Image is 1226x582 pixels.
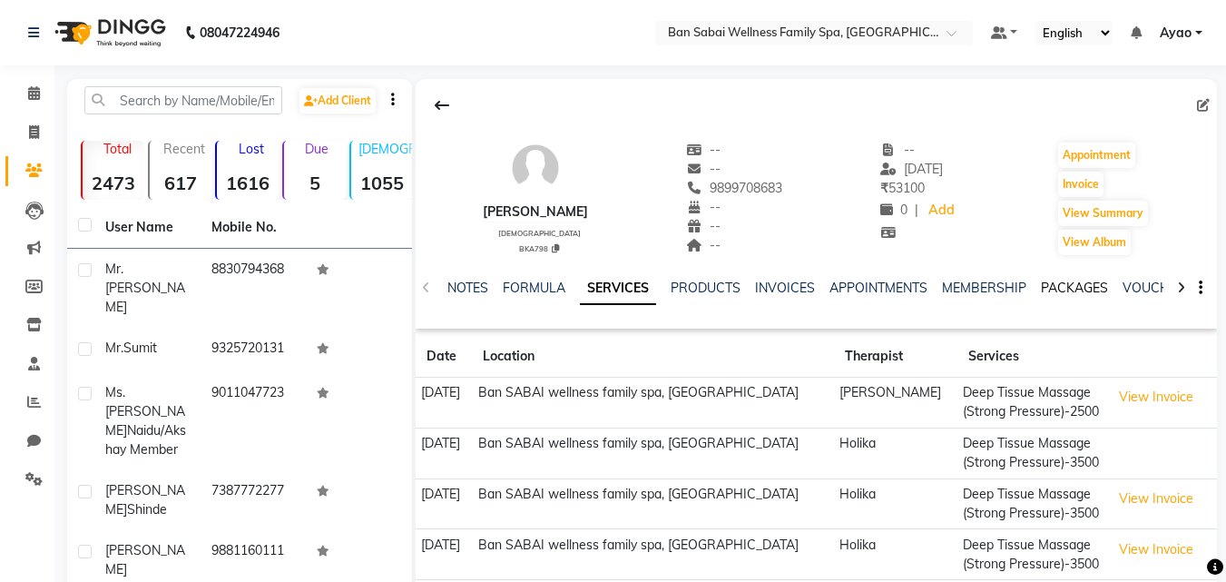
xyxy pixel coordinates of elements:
[1041,280,1108,296] a: PACKAGES
[201,207,307,249] th: Mobile No.
[942,280,1026,296] a: MEMBERSHIP
[880,180,888,196] span: ₹
[416,478,472,529] td: [DATE]
[94,207,201,249] th: User Name
[150,172,211,194] strong: 617
[671,280,741,296] a: PRODUCTS
[123,340,157,356] span: Sumit
[1058,201,1148,226] button: View Summary
[1111,485,1201,513] button: View Invoice
[1160,24,1192,43] span: Ayao
[580,272,656,305] a: SERVICES
[755,280,815,296] a: INVOICES
[880,202,907,218] span: 0
[1058,172,1103,197] button: Invoice
[416,428,472,478] td: [DATE]
[686,199,721,215] span: --
[90,141,144,157] p: Total
[880,180,925,196] span: 53100
[957,428,1105,478] td: Deep Tissue Massage (Strong Pressure)-3500
[915,201,918,220] span: |
[472,529,834,580] td: Ban SABAI wellness family spa, [GEOGRAPHIC_DATA]
[46,7,171,58] img: logo
[472,378,834,429] td: Ban SABAI wellness family spa, [GEOGRAPHIC_DATA]
[201,328,307,372] td: 9325720131
[926,198,957,223] a: Add
[490,242,588,254] div: BKA798
[834,336,957,378] th: Therapist
[957,378,1105,429] td: Deep Tissue Massage (Strong Pressure)-2500
[127,501,167,518] span: Shinde
[105,422,186,458] span: Naidu/akshay Member
[472,478,834,529] td: Ban SABAI wellness family spa, [GEOGRAPHIC_DATA]
[105,542,185,577] span: [PERSON_NAME]
[880,161,943,177] span: [DATE]
[416,529,472,580] td: [DATE]
[224,141,279,157] p: Lost
[358,141,413,157] p: [DEMOGRAPHIC_DATA]
[957,478,1105,529] td: Deep Tissue Massage (Strong Pressure)-3500
[880,142,915,158] span: --
[423,88,461,123] div: Back to Client
[686,180,782,196] span: 9899708683
[686,142,721,158] span: --
[351,172,413,194] strong: 1055
[200,7,280,58] b: 08047224946
[447,280,488,296] a: NOTES
[105,261,123,277] span: Mr.
[834,428,957,478] td: Holika
[288,141,346,157] p: Due
[834,378,957,429] td: [PERSON_NAME]
[834,529,957,580] td: Holika
[83,172,144,194] strong: 2473
[957,529,1105,580] td: Deep Tissue Massage (Strong Pressure)-3500
[508,141,563,195] img: avatar
[1111,536,1201,564] button: View Invoice
[1111,383,1201,411] button: View Invoice
[957,336,1105,378] th: Services
[201,249,307,328] td: 8830794368
[416,336,472,378] th: Date
[1058,143,1135,168] button: Appointment
[105,280,185,315] span: [PERSON_NAME]
[201,470,307,530] td: 7387772277
[105,482,185,518] span: [PERSON_NAME]
[284,172,346,194] strong: 5
[686,237,721,253] span: --
[201,372,307,470] td: 9011047723
[829,280,927,296] a: APPOINTMENTS
[503,280,565,296] a: FORMULA
[472,428,834,478] td: Ban SABAI wellness family spa, [GEOGRAPHIC_DATA]
[105,340,123,356] span: Mr.
[84,86,282,114] input: Search by Name/Mobile/Email/Code
[217,172,279,194] strong: 1616
[299,88,376,113] a: Add Client
[834,478,957,529] td: Holika
[498,229,581,238] span: [DEMOGRAPHIC_DATA]
[105,384,185,439] span: Ms.[PERSON_NAME]
[483,202,588,222] div: [PERSON_NAME]
[1058,230,1131,255] button: View Album
[157,141,211,157] p: Recent
[1123,280,1194,296] a: VOUCHERS
[686,218,721,234] span: --
[416,378,472,429] td: [DATE]
[686,161,721,177] span: --
[472,336,834,378] th: Location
